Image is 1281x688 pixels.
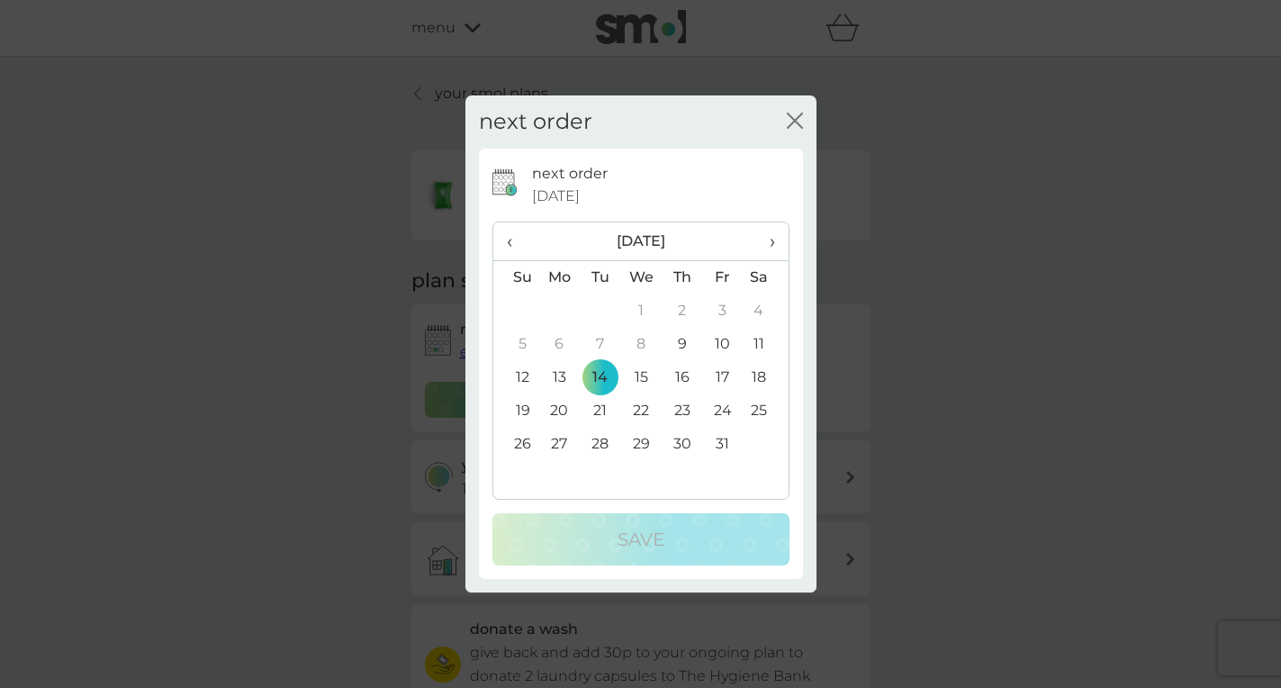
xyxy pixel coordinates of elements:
button: Save [492,513,789,566]
p: next order [532,162,608,186]
td: 25 [743,394,788,428]
h2: next order [479,109,592,135]
td: 5 [493,328,539,361]
td: 12 [493,361,539,394]
th: Sa [743,260,788,294]
td: 29 [620,428,662,461]
td: 20 [539,394,581,428]
th: Tu [580,260,620,294]
td: 30 [662,428,702,461]
td: 1 [620,294,662,328]
th: Mo [539,260,581,294]
td: 27 [539,428,581,461]
th: Th [662,260,702,294]
th: Su [493,260,539,294]
td: 2 [662,294,702,328]
td: 7 [580,328,620,361]
td: 15 [620,361,662,394]
td: 28 [580,428,620,461]
td: 31 [702,428,743,461]
td: 9 [662,328,702,361]
td: 26 [493,428,539,461]
span: ‹ [507,222,526,260]
td: 22 [620,394,662,428]
td: 8 [620,328,662,361]
td: 18 [743,361,788,394]
span: [DATE] [532,185,580,208]
td: 23 [662,394,702,428]
td: 10 [702,328,743,361]
td: 6 [539,328,581,361]
td: 21 [580,394,620,428]
td: 13 [539,361,581,394]
th: [DATE] [539,222,744,261]
td: 16 [662,361,702,394]
td: 4 [743,294,788,328]
td: 3 [702,294,743,328]
th: We [620,260,662,294]
p: Save [618,525,664,554]
td: 11 [743,328,788,361]
td: 19 [493,394,539,428]
td: 17 [702,361,743,394]
td: 14 [580,361,620,394]
span: › [756,222,774,260]
button: close [787,113,803,131]
th: Fr [702,260,743,294]
td: 24 [702,394,743,428]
